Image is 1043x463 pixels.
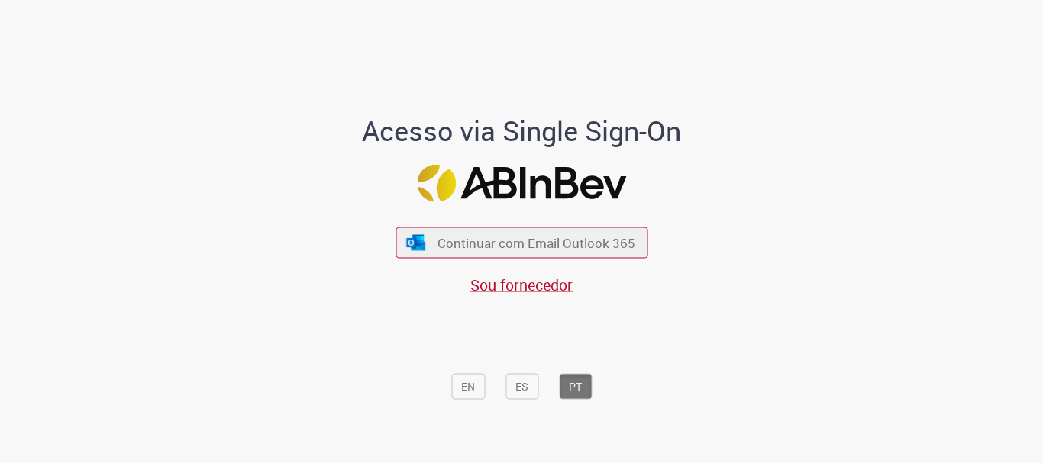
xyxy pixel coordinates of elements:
button: ES [505,374,538,400]
img: ícone Azure/Microsoft 360 [405,234,427,250]
img: Logo ABInBev [417,165,626,202]
button: EN [451,374,485,400]
button: ícone Azure/Microsoft 360 Continuar com Email Outlook 365 [396,227,647,259]
h1: Acesso via Single Sign-On [310,116,734,146]
a: Sou fornecedor [470,275,573,295]
span: Continuar com Email Outlook 365 [438,234,635,252]
button: PT [559,374,592,400]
